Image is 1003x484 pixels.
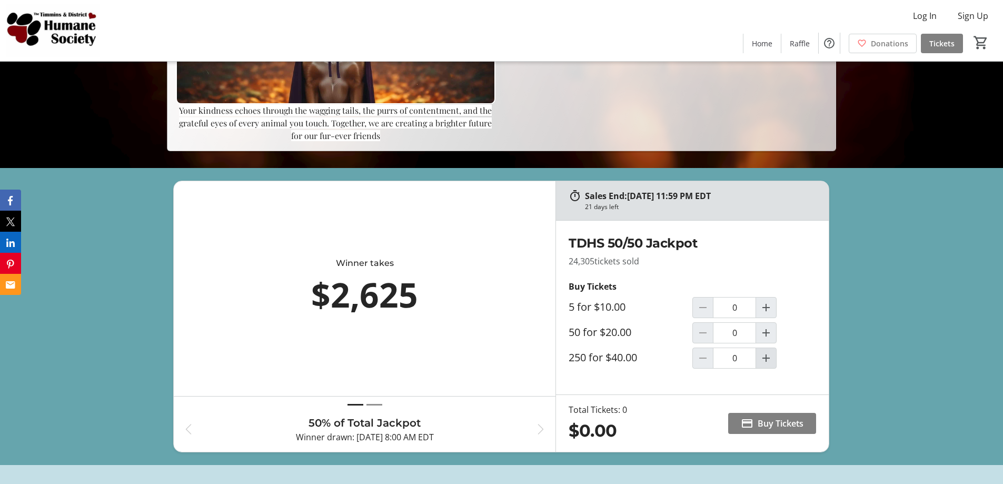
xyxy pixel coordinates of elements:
span: Sales End: [585,190,627,202]
button: Increment by one [756,348,776,368]
p: 24,305 tickets sold [569,255,816,268]
div: Total Tickets: 0 [569,403,627,416]
label: 250 for $40.00 [569,351,637,364]
button: Buy Tickets [728,413,816,434]
label: 5 for $10.00 [569,301,625,313]
span: Donations [871,38,908,49]
span: Home [752,38,772,49]
a: Raffle [781,34,818,53]
strong: Buy Tickets [569,281,617,292]
button: Draw 2 [366,399,382,411]
a: Donations [849,34,917,53]
button: Log In [905,7,945,24]
h3: 50% of Total Jackpot [203,415,526,431]
a: Home [743,34,781,53]
span: Raffle [790,38,810,49]
label: 50 for $20.00 [569,326,631,339]
button: Draw 1 [347,399,363,411]
span: [DATE] 11:59 PM EDT [627,190,711,202]
div: $2,625 [220,270,509,320]
button: Cart [971,33,990,52]
span: Your kindness echoes through the wagging tails, the purrs of contentment, and the grateful eyes o... [179,105,492,141]
button: Help [819,33,840,54]
span: Buy Tickets [758,417,803,430]
button: Sign Up [949,7,997,24]
a: Tickets [921,34,963,53]
h2: TDHS 50/50 Jackpot [569,234,816,253]
span: Log In [913,9,937,22]
div: 21 days left [585,202,619,212]
button: Increment by one [756,298,776,318]
div: Winner takes [220,257,509,270]
button: Increment by one [756,323,776,343]
img: Timmins and District Humane Society's Logo [6,4,100,57]
span: Sign Up [958,9,988,22]
div: $0.00 [569,418,627,443]
span: Tickets [929,38,955,49]
p: Winner drawn: [DATE] 8:00 AM EDT [203,431,526,443]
